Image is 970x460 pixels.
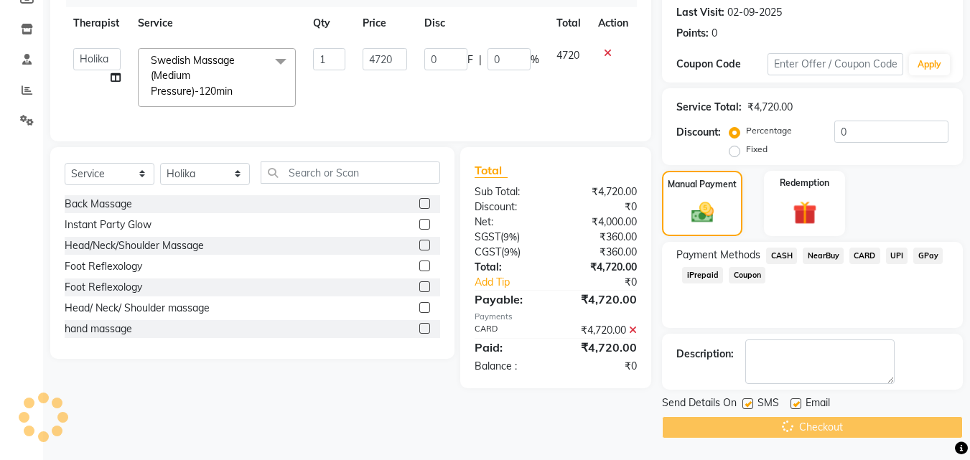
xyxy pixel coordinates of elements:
[768,53,903,75] input: Enter Offer / Coupon Code
[909,54,950,75] button: Apply
[548,7,590,39] th: Total
[676,57,767,72] div: Coupon Code
[464,359,556,374] div: Balance :
[556,49,579,62] span: 4720
[65,301,210,316] div: Head/ Neck/ Shoulder massage
[886,248,908,264] span: UPI
[766,248,797,264] span: CASH
[556,291,648,308] div: ₹4,720.00
[747,100,793,115] div: ₹4,720.00
[464,323,556,338] div: CARD
[556,260,648,275] div: ₹4,720.00
[475,311,637,323] div: Payments
[746,143,768,156] label: Fixed
[354,7,416,39] th: Price
[785,198,824,227] img: _gift.svg
[746,124,792,137] label: Percentage
[556,184,648,200] div: ₹4,720.00
[803,248,844,264] span: NearBuy
[556,200,648,215] div: ₹0
[662,395,737,413] span: Send Details On
[416,7,548,39] th: Disc
[65,7,129,39] th: Therapist
[676,248,760,263] span: Payment Methods
[464,275,571,290] a: Add Tip
[780,177,829,189] label: Redemption
[464,291,556,308] div: Payable:
[676,100,742,115] div: Service Total:
[464,230,556,245] div: ( )
[475,230,500,243] span: SGST
[65,238,204,253] div: Head/Neck/Shoulder Massage
[467,52,473,67] span: F
[684,200,721,225] img: _cash.svg
[65,197,132,212] div: Back Massage
[464,215,556,230] div: Net:
[503,231,517,243] span: 9%
[676,347,734,362] div: Description:
[464,245,556,260] div: ( )
[556,359,648,374] div: ₹0
[556,245,648,260] div: ₹360.00
[479,52,482,67] span: |
[475,163,508,178] span: Total
[712,26,717,41] div: 0
[65,280,142,295] div: Foot Reflexology
[531,52,539,67] span: %
[676,125,721,140] div: Discount:
[464,339,556,356] div: Paid:
[304,7,354,39] th: Qty
[475,245,501,258] span: CGST
[464,260,556,275] div: Total:
[572,275,648,290] div: ₹0
[676,5,724,20] div: Last Visit:
[556,230,648,245] div: ₹360.00
[849,248,880,264] span: CARD
[913,248,943,264] span: GPay
[129,7,304,39] th: Service
[556,323,648,338] div: ₹4,720.00
[729,267,765,283] span: Coupon
[757,395,779,413] span: SMS
[65,259,142,274] div: Foot Reflexology
[233,85,239,98] a: x
[504,246,518,258] span: 9%
[668,178,737,191] label: Manual Payment
[556,215,648,230] div: ₹4,000.00
[682,267,723,283] span: iPrepaid
[464,184,556,200] div: Sub Total:
[727,5,782,20] div: 02-09-2025
[464,200,556,215] div: Discount:
[65,217,151,233] div: Instant Party Glow
[556,339,648,356] div: ₹4,720.00
[65,321,132,337] div: hand massage
[806,395,830,413] span: Email
[261,161,440,184] input: Search or Scan
[589,7,637,39] th: Action
[676,26,709,41] div: Points:
[151,54,235,98] span: Swedish Massage (Medium Pressure)-120min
